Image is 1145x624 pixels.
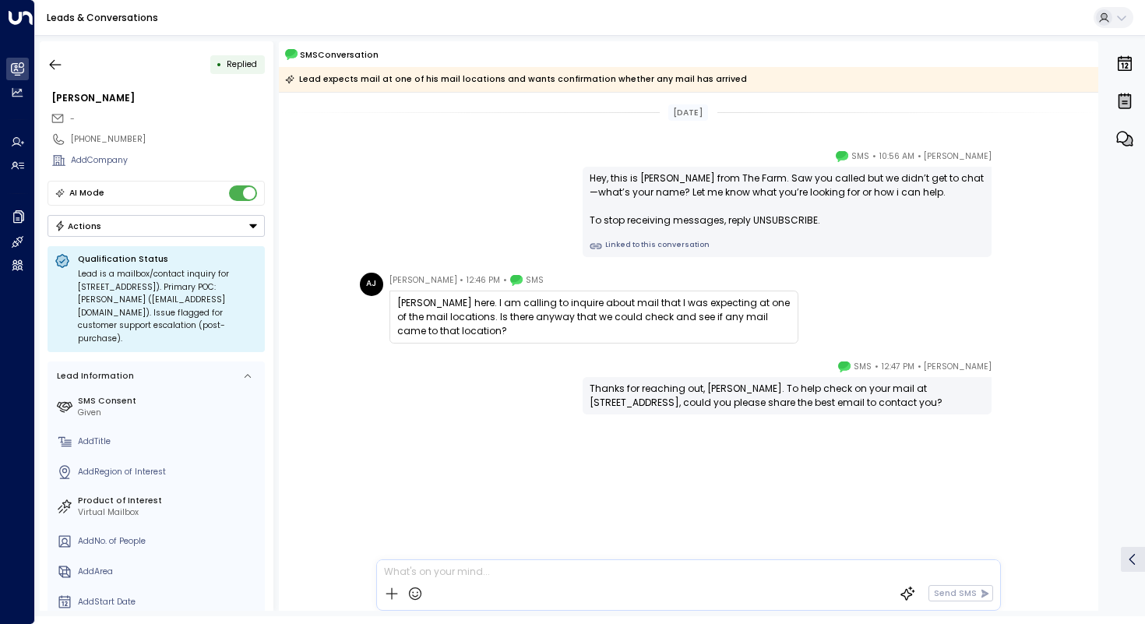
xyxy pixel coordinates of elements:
[924,149,992,164] span: [PERSON_NAME]
[389,273,457,288] span: [PERSON_NAME]
[918,359,921,375] span: •
[78,495,260,507] label: Product of Interest
[851,149,869,164] span: SMS
[467,273,500,288] span: 12:46 PM
[872,149,876,164] span: •
[668,104,708,122] div: [DATE]
[78,535,260,548] div: AddNo. of People
[78,566,260,578] div: AddArea
[998,359,1021,383] img: 5_headshot.jpg
[526,273,544,288] span: SMS
[879,149,914,164] span: 10:56 AM
[924,359,992,375] span: [PERSON_NAME]
[51,91,265,105] div: [PERSON_NAME]
[48,215,265,237] button: Actions
[300,48,379,62] span: SMS Conversation
[47,11,158,24] a: Leads & Conversations
[78,253,258,265] p: Qualification Status
[78,596,260,608] div: AddStart Date
[460,273,463,288] span: •
[78,268,258,345] div: Lead is a mailbox/contact inquiry for [STREET_ADDRESS]). Primary POC: [PERSON_NAME] ([EMAIL_ADDRE...
[78,407,260,419] div: Given
[882,359,914,375] span: 12:47 PM
[854,359,872,375] span: SMS
[71,133,265,146] div: [PHONE_NUMBER]
[69,185,104,201] div: AI Mode
[360,273,383,296] div: AJ
[71,154,265,167] div: AddCompany
[590,382,985,410] div: Thanks for reaching out, [PERSON_NAME]. To help check on your mail at [STREET_ADDRESS], could you...
[217,54,222,75] div: •
[48,215,265,237] div: Button group with a nested menu
[78,435,260,448] div: AddTitle
[875,359,879,375] span: •
[78,506,260,519] div: Virtual Mailbox
[397,296,791,338] div: [PERSON_NAME] here. I am calling to inquire about mail that I was expecting at one of the mail lo...
[78,395,260,407] label: SMS Consent
[227,58,257,70] span: Replied
[53,370,134,383] div: Lead Information
[918,149,921,164] span: •
[55,220,102,231] div: Actions
[590,240,985,252] a: Linked to this conversation
[78,466,260,478] div: AddRegion of Interest
[285,72,747,87] div: Lead expects mail at one of his mail locations and wants confirmation whether any mail has arrived
[503,273,507,288] span: •
[998,149,1021,172] img: 5_headshot.jpg
[70,113,75,125] span: -
[590,171,985,227] div: Hey, this is [PERSON_NAME] from The Farm. Saw you called but we didn’t get to chat—what’s your na...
